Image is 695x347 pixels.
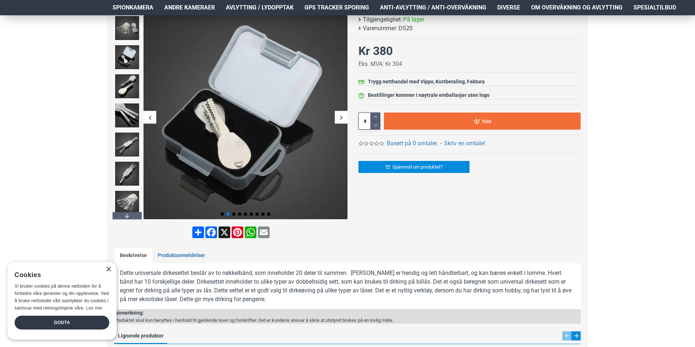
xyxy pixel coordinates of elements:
b: - [440,140,442,147]
span: Go to slide 1 [221,213,224,216]
div: Next slide [572,331,581,340]
div: Anmerkning: [114,309,393,317]
span: Andre kameraer [164,3,215,12]
span: DS20 [398,24,413,33]
a: Share [192,226,205,238]
div: Produktet skal kun benyttes i henhold til gjeldende lover og forskrifter. Det er kundens ansvar å... [114,317,393,324]
div: Next slide [335,111,347,124]
img: Dirkesett med 20 deler i nøkkelbånd - SpyGadgets.no [144,15,347,219]
span: Spionkamera [113,3,153,12]
div: Cookies [15,267,105,283]
b: Tilgjengelighet: [363,15,402,24]
div: Bestillinger kommer i nøytrale emballasjer uten logo [368,91,490,99]
div: Kr 380 [358,42,393,60]
span: Avlytting / Lydopptak [226,3,294,12]
span: Diverse [497,3,520,12]
span: Spesialtilbud [633,3,676,12]
a: Spørsmål om produktet? [358,161,470,173]
span: Vi bruker cookies på denne nettsiden for å forbedre våre tjenester og din opplevelse. Ved å bruke... [15,284,109,310]
img: Dirkesett med 20 deler i nøkkelbånd - SpyGadgets.no [114,190,140,216]
a: Lignende produkter [114,331,167,343]
a: Email [257,226,270,238]
div: Previous slide [144,111,156,124]
img: Dirkesett med 20 deler i nøkkelbånd - SpyGadgets.no [114,161,140,186]
span: Go to slide 8 [262,213,264,216]
div: Trygg netthandel med Vipps, Kortbetaling, Faktura [368,78,485,86]
span: Go to slide 9 [267,213,270,216]
img: Dirkesett med 20 deler i nøkkelbånd - SpyGadgets.no [114,44,140,70]
a: WhatsApp [244,226,257,238]
a: Beskrivelse [114,248,152,263]
a: Les mer, opens a new window [86,305,102,311]
span: Kjøp [482,119,491,123]
span: Om overvåkning og avlytting [531,3,623,12]
a: Skriv en omtale! [444,139,485,148]
span: Go to slide 7 [256,213,259,216]
span: På lager [403,15,424,24]
span: Go to slide 6 [250,213,253,216]
a: Produktanmeldelser [152,248,211,263]
div: Godta [15,316,109,330]
div: Next slide [113,212,142,219]
img: Dirkesett med 20 deler i nøkkelbånd - SpyGadgets.no [114,132,140,157]
a: Pinterest [231,226,244,238]
span: Go to slide 4 [238,213,241,216]
a: Basert på 0 omtaler. [387,139,438,148]
b: Varenummer: [363,24,397,33]
img: Dirkesett med 20 deler i nøkkelbånd - SpyGadgets.no [114,103,140,128]
a: X [218,226,231,238]
div: Previous slide [562,331,572,340]
span: Go to slide 5 [244,213,247,216]
span: Go to slide 2 [227,213,229,216]
a: Facebook [205,226,218,238]
img: Dirkesett med 20 deler i nøkkelbånd - SpyGadgets.no [114,74,140,99]
span: GPS Tracker Sporing [305,3,369,12]
span: Go to slide 3 [232,213,235,216]
p: Dette universale dirkesettet består av to nøkkelbånd, som inneholder 20 deler til sammen. [PERSON... [120,269,575,304]
span: Anti-avlytting / Anti-overvåkning [380,3,486,12]
div: Close [106,267,111,272]
img: Dirkesett med 20 deler i nøkkelbånd - SpyGadgets.no [114,15,140,41]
